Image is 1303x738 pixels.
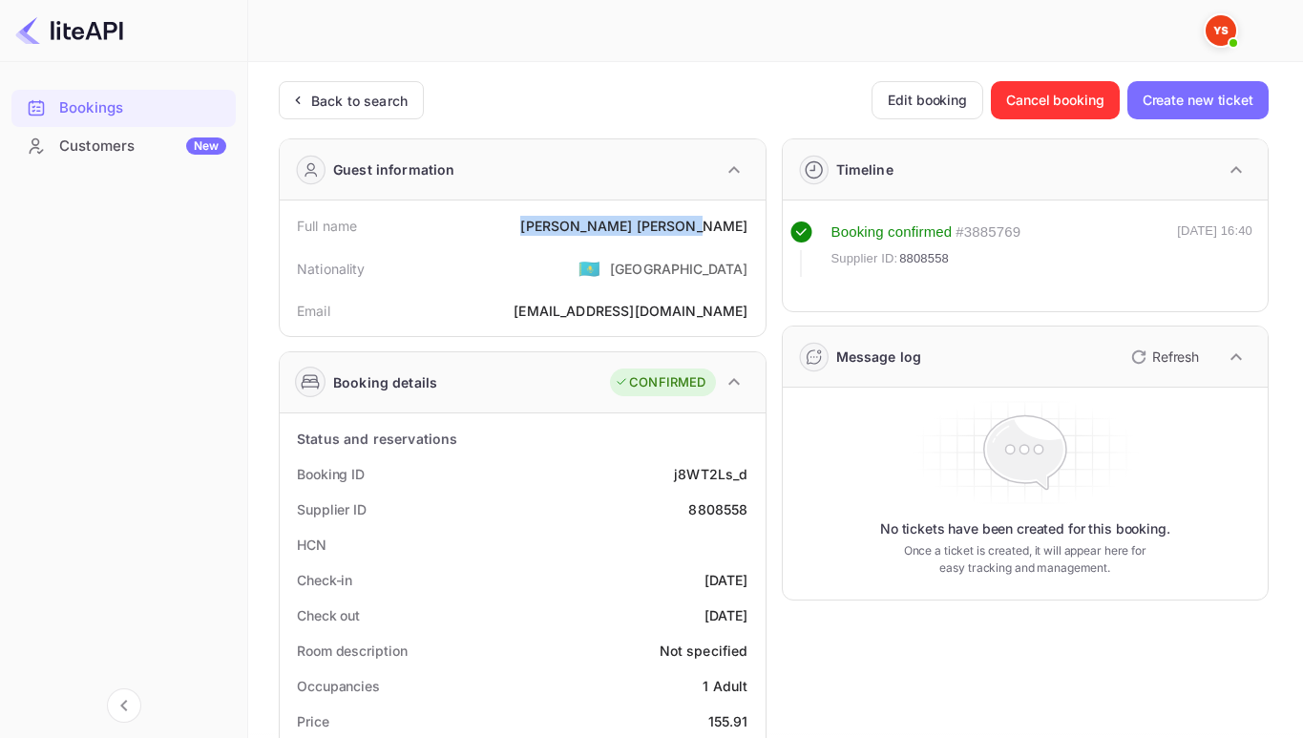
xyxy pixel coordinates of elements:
[186,137,226,155] div: New
[1206,15,1236,46] img: Yandex Support
[872,81,983,119] button: Edit booking
[333,372,437,392] div: Booking details
[297,301,330,321] div: Email
[297,464,365,484] div: Booking ID
[297,676,380,696] div: Occupancies
[297,499,367,519] div: Supplier ID
[297,711,329,731] div: Price
[610,259,748,279] div: [GEOGRAPHIC_DATA]
[297,605,360,625] div: Check out
[297,216,357,236] div: Full name
[297,570,352,590] div: Check-in
[59,136,226,158] div: Customers
[708,711,748,731] div: 155.91
[836,159,893,179] div: Timeline
[660,641,748,661] div: Not specified
[836,347,922,367] div: Message log
[297,535,326,555] div: HCN
[831,249,898,268] span: Supplier ID:
[11,128,236,165] div: CustomersNew
[514,301,747,321] div: [EMAIL_ADDRESS][DOMAIN_NAME]
[297,259,366,279] div: Nationality
[311,91,408,111] div: Back to search
[11,90,236,125] a: Bookings
[899,249,949,268] span: 8808558
[578,251,600,285] span: United States
[1127,81,1269,119] button: Create new ticket
[615,373,705,392] div: CONFIRMED
[956,221,1020,243] div: # 3885769
[59,97,226,119] div: Bookings
[1177,221,1252,277] div: [DATE] 16:40
[333,159,455,179] div: Guest information
[11,90,236,127] div: Bookings
[107,688,141,723] button: Collapse navigation
[991,81,1120,119] button: Cancel booking
[880,519,1170,538] p: No tickets have been created for this booking.
[704,605,748,625] div: [DATE]
[831,221,953,243] div: Booking confirmed
[297,429,457,449] div: Status and reservations
[520,216,747,236] div: [PERSON_NAME] [PERSON_NAME]
[1152,347,1199,367] p: Refresh
[704,570,748,590] div: [DATE]
[15,15,123,46] img: LiteAPI logo
[297,641,407,661] div: Room description
[674,464,747,484] div: j8WT2Ls_d
[11,128,236,163] a: CustomersNew
[895,542,1154,577] p: Once a ticket is created, it will appear here for easy tracking and management.
[1120,342,1207,372] button: Refresh
[703,676,747,696] div: 1 Adult
[688,499,747,519] div: 8808558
